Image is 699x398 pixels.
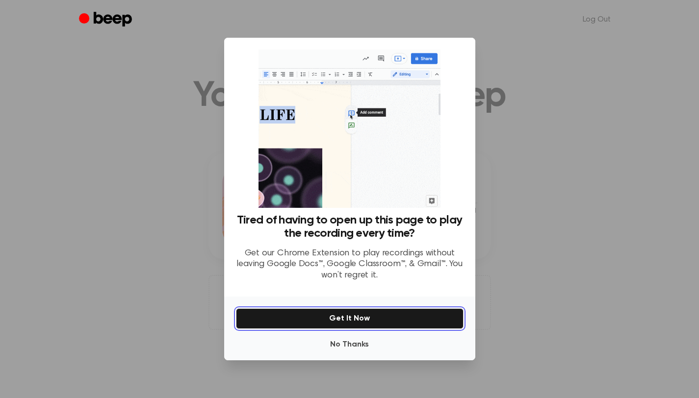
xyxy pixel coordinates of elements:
h3: Tired of having to open up this page to play the recording every time? [236,214,464,240]
a: Beep [79,10,134,29]
a: Log Out [573,8,621,31]
img: Beep extension in action [259,50,440,208]
button: No Thanks [236,335,464,354]
p: Get our Chrome Extension to play recordings without leaving Google Docs™, Google Classroom™, & Gm... [236,248,464,281]
button: Get It Now [236,308,464,329]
